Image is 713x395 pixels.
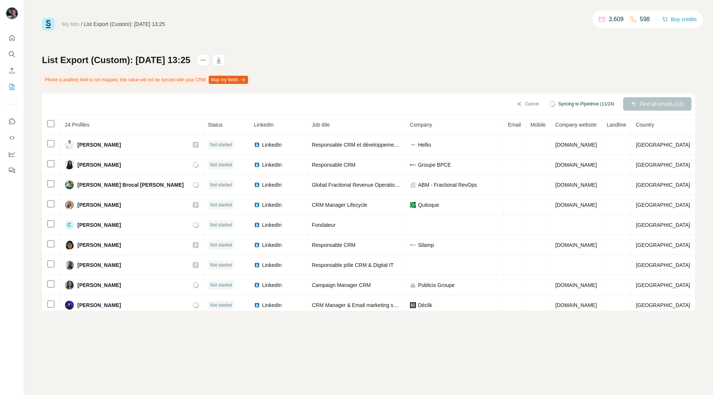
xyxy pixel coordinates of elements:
button: Dashboard [6,147,18,161]
span: LinkedIn [262,221,282,229]
img: company-logo [410,142,416,148]
span: CRM Manager Lifecycle [312,202,367,208]
span: 24 Profiles [65,122,89,128]
li: / [81,20,82,28]
span: Syncing to Pipedrive (11/24) [558,101,614,107]
span: CRM Manager & Email marketing specialist [312,302,412,308]
span: [DOMAIN_NAME] [555,202,597,208]
div: C [65,221,74,229]
span: LinkedIn [262,181,282,189]
button: Quick start [6,31,18,45]
div: List Export (Custom): [DATE] 13:25 [84,20,165,28]
button: Buy credits [662,14,697,25]
span: LinkedIn [262,161,282,169]
span: [GEOGRAPHIC_DATA] [636,282,690,288]
span: Quitoque [418,201,439,209]
img: LinkedIn logo [254,162,260,168]
span: Publicis Groupe [418,281,455,289]
img: Avatar [65,160,74,169]
img: LinkedIn logo [254,222,260,228]
span: [DOMAIN_NAME] [555,182,597,188]
span: LinkedIn [262,141,282,148]
span: Job title [312,122,330,128]
span: [PERSON_NAME] [78,141,121,148]
a: My lists [62,21,79,27]
button: actions [197,54,209,66]
img: Avatar [65,140,74,149]
img: Avatar [65,261,74,270]
span: LinkedIn [262,281,282,289]
button: Use Surfe on LinkedIn [6,115,18,128]
span: [GEOGRAPHIC_DATA] [636,262,690,268]
button: Map my fields [209,76,248,84]
button: Use Surfe API [6,131,18,144]
span: [PERSON_NAME] [78,281,121,289]
span: Responsable CRM et développement digital au sein du Pôle Logement [312,142,475,148]
span: [DOMAIN_NAME] [555,282,597,288]
img: Avatar [65,281,74,290]
span: [PERSON_NAME] [78,161,121,169]
span: Silamp [418,241,434,249]
p: 3,609 [609,15,624,24]
span: Not started [210,202,232,208]
span: [PERSON_NAME] [78,221,121,229]
img: LinkedIn logo [254,242,260,248]
img: Surfe Logo [42,18,55,30]
span: [GEOGRAPHIC_DATA] [636,242,690,248]
span: [PERSON_NAME] [78,261,121,269]
img: company-logo [410,282,416,288]
span: Landline [607,122,626,128]
img: Avatar [65,241,74,249]
span: Email [508,122,521,128]
img: Avatar [6,7,18,19]
span: Not started [210,222,232,228]
span: [PERSON_NAME] [78,201,121,209]
span: LinkedIn [262,201,282,209]
img: LinkedIn logo [254,262,260,268]
span: Not started [210,262,232,268]
img: LinkedIn logo [254,302,260,308]
img: company-logo [410,302,416,308]
button: Enrich CSV [6,64,18,77]
button: Search [6,48,18,61]
span: [GEOGRAPHIC_DATA] [636,222,690,228]
img: LinkedIn logo [254,202,260,208]
span: [PERSON_NAME] [78,301,121,309]
span: Groupe BPCE [418,161,451,169]
img: LinkedIn logo [254,142,260,148]
span: Global Fractional Revenue Operations Consultant 🇫🇷 🇬🇧 🇪🇸 [312,182,450,188]
span: LinkedIn [262,261,282,269]
div: Phone (Landline) field is not mapped, this value will not be synced with your CRM [42,74,250,86]
span: [GEOGRAPHIC_DATA] [636,202,690,208]
span: Not started [210,302,232,309]
span: Company [410,122,432,128]
span: Responsable pôle CRM & Digital IT [312,262,394,268]
span: [GEOGRAPHIC_DATA] [636,182,690,188]
img: company-logo [410,202,416,208]
span: [GEOGRAPHIC_DATA] [636,142,690,148]
span: [DOMAIN_NAME] [555,142,597,148]
img: Avatar [65,180,74,189]
img: LinkedIn logo [254,282,260,288]
span: Responsable CRM [312,162,356,168]
p: 598 [640,15,650,24]
img: Avatar [65,301,74,310]
img: company-logo [410,242,416,248]
span: Fondateur [312,222,336,228]
span: Not started [210,242,232,248]
span: Responsable CRM [312,242,356,248]
span: Not started [210,182,232,188]
span: Not started [210,161,232,168]
button: Feedback [6,164,18,177]
img: LinkedIn logo [254,182,260,188]
span: LinkedIn [262,301,282,309]
span: Mobile [530,122,546,128]
span: [PERSON_NAME] Brocal [PERSON_NAME] [78,181,184,189]
img: company-logo [410,162,416,168]
span: Company website [555,122,596,128]
span: Not started [210,141,232,148]
span: Country [636,122,654,128]
button: Cancel [511,97,544,111]
span: LinkedIn [254,122,274,128]
span: ABM - Fractional RevOps [418,181,477,189]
